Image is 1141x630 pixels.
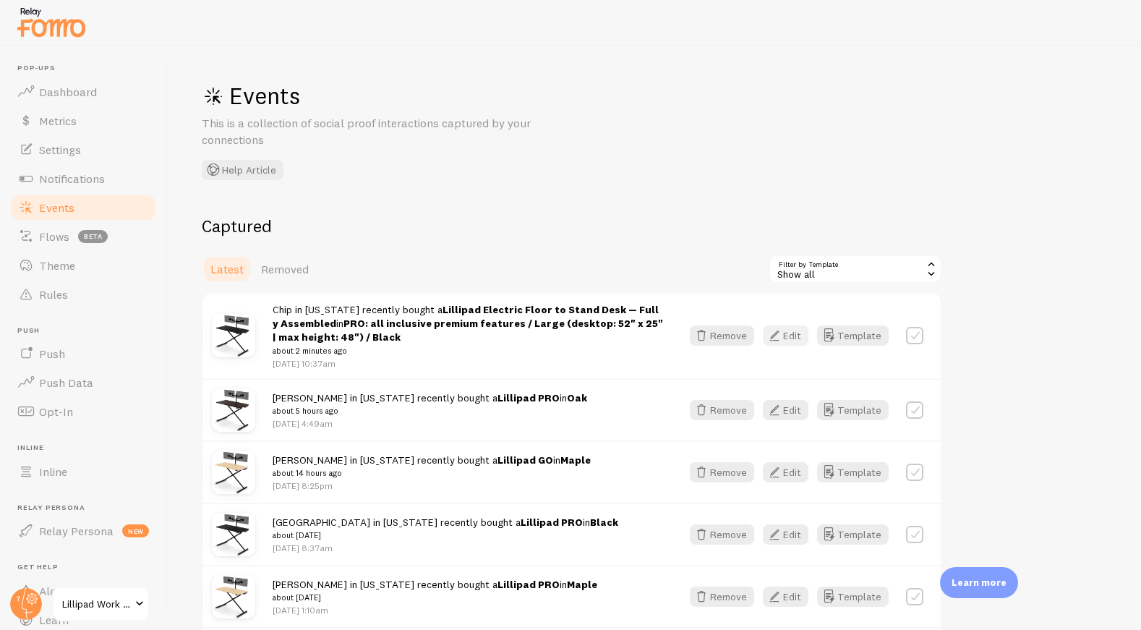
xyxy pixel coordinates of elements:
[17,64,158,73] span: Pop-ups
[497,454,553,467] a: Lillipad GO
[122,524,149,537] span: new
[560,454,591,467] strong: Maple
[39,464,67,479] span: Inline
[9,222,158,251] a: Flows beta
[39,613,69,627] span: Learn
[273,357,664,370] p: [DATE] 10:37am
[9,516,158,545] a: Relay Persona new
[39,229,69,244] span: Flows
[273,542,618,554] p: [DATE] 8:37am
[763,524,808,545] button: Edit
[202,115,549,148] p: This is a collection of social proof interactions captured by your connections
[202,81,636,111] h1: Events
[763,400,808,420] button: Edit
[212,388,255,432] img: Lillipad42Oak1.jpg
[39,200,74,215] span: Events
[9,106,158,135] a: Metrics
[590,516,618,529] strong: Black
[39,114,77,128] span: Metrics
[202,160,283,180] button: Help Article
[690,462,754,482] button: Remove
[273,344,664,357] small: about 2 minutes ago
[273,404,587,417] small: about 5 hours ago
[497,578,560,591] a: Lillipad PRO
[769,255,942,284] div: Show all
[273,391,587,418] span: [PERSON_NAME] in [US_STATE] recently bought a in
[39,258,75,273] span: Theme
[690,524,754,545] button: Remove
[497,391,560,404] a: Lillipad PRO
[9,193,158,222] a: Events
[39,375,93,390] span: Push Data
[817,587,889,607] button: Template
[763,325,817,346] a: Edit
[9,77,158,106] a: Dashboard
[763,462,808,482] button: Edit
[273,303,659,330] a: Lillipad Electric Floor to Stand Desk — Fully Assembled
[690,587,754,607] button: Remove
[9,251,158,280] a: Theme
[763,400,817,420] a: Edit
[521,516,583,529] a: Lillipad PRO
[202,215,942,237] h2: Captured
[817,325,889,346] button: Template
[763,325,808,346] button: Edit
[212,451,255,494] img: Lillipad42Maple1.jpg
[690,400,754,420] button: Remove
[15,4,87,41] img: fomo-relay-logo-orange.svg
[273,303,664,357] span: Chip in [US_STATE] recently bought a in
[763,587,817,607] a: Edit
[273,467,591,480] small: about 14 hours ago
[273,516,618,542] span: [GEOGRAPHIC_DATA] in [US_STATE] recently bought a in
[17,443,158,453] span: Inline
[261,262,309,276] span: Removed
[17,326,158,336] span: Push
[9,457,158,486] a: Inline
[273,454,591,480] span: [PERSON_NAME] in [US_STATE] recently bought a in
[39,346,65,361] span: Push
[690,325,754,346] button: Remove
[817,462,889,482] button: Template
[39,584,70,598] span: Alerts
[763,524,817,545] a: Edit
[273,604,597,616] p: [DATE] 1:10am
[9,135,158,164] a: Settings
[202,255,252,284] a: Latest
[252,255,317,284] a: Removed
[62,595,131,613] span: Lillipad Work Solutions
[273,591,597,604] small: about [DATE]
[9,339,158,368] a: Push
[9,397,158,426] a: Opt-In
[17,563,158,572] span: Get Help
[210,262,244,276] span: Latest
[9,368,158,397] a: Push Data
[763,587,808,607] button: Edit
[817,524,889,545] button: Template
[52,587,150,621] a: Lillipad Work Solutions
[273,578,597,605] span: [PERSON_NAME] in [US_STATE] recently bought a in
[9,280,158,309] a: Rules
[940,567,1018,598] div: Learn more
[39,171,105,186] span: Notifications
[273,417,587,430] p: [DATE] 4:49am
[763,462,817,482] a: Edit
[9,576,158,605] a: Alerts
[273,317,663,344] strong: PRO: all inclusive premium features / Large (desktop: 52" x 25" | max height: 48") / Black
[212,314,255,357] img: Lillipad42Black1.jpg
[9,164,158,193] a: Notifications
[567,391,587,404] strong: Oak
[212,513,255,556] img: Lillipad42Black1.jpg
[39,142,81,157] span: Settings
[567,578,597,591] strong: Maple
[273,529,618,542] small: about [DATE]
[952,576,1007,589] p: Learn more
[39,404,73,419] span: Opt-In
[273,480,591,492] p: [DATE] 8:25pm
[39,524,114,538] span: Relay Persona
[817,400,889,420] button: Template
[39,85,97,99] span: Dashboard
